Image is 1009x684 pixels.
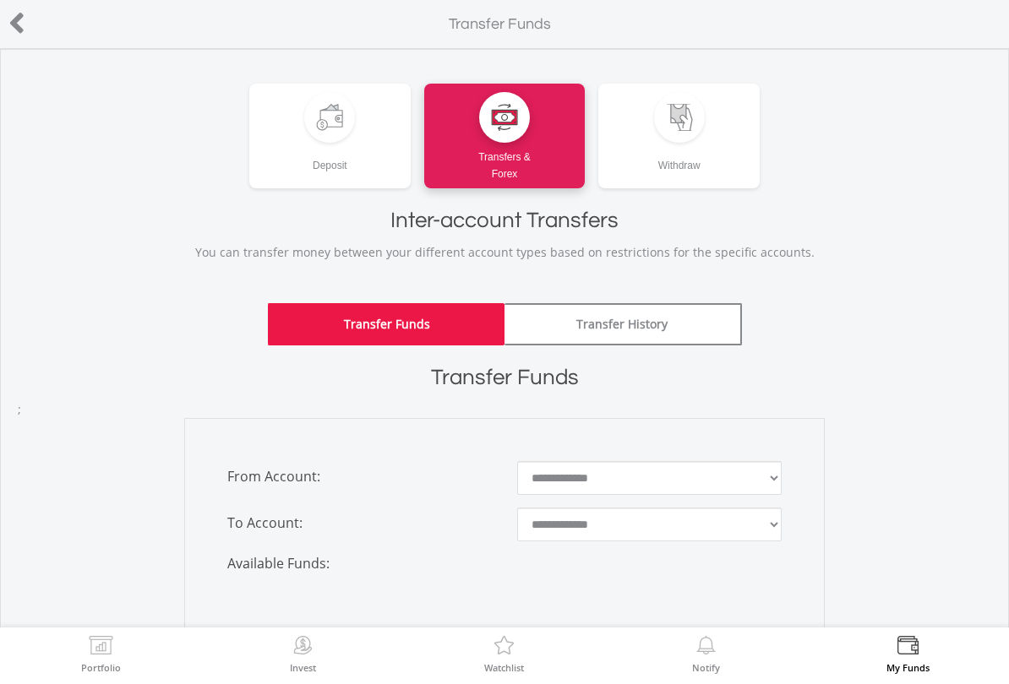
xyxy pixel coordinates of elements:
[18,244,991,261] p: You can transfer money between your different account types based on restrictions for the specifi...
[598,143,760,174] div: Withdraw
[215,508,504,538] span: To Account:
[215,554,504,573] span: Available Funds:
[895,636,921,660] img: View Funds
[268,303,505,345] a: Transfer Funds
[692,663,720,672] label: Notify
[484,636,524,672] a: Watchlist
[81,663,121,672] label: Portfolio
[491,636,517,660] img: Watchlist
[449,14,551,35] label: Transfer Funds
[18,205,991,236] h1: Inter-account Transfers
[18,362,991,393] h1: Transfer Funds
[88,636,114,660] img: View Portfolio
[424,143,586,182] div: Transfers & Forex
[249,84,411,188] a: Deposit
[692,636,720,672] a: Notify
[484,663,524,672] label: Watchlist
[290,663,316,672] label: Invest
[290,636,316,672] a: Invest
[249,143,411,174] div: Deposit
[81,636,121,672] a: Portfolio
[598,84,760,188] a: Withdraw
[215,461,504,491] span: From Account:
[290,636,316,660] img: Invest Now
[886,663,930,672] label: My Funds
[504,303,742,345] a: Transfer History
[886,636,930,672] a: My Funds
[693,636,719,660] img: View Notifications
[424,84,586,188] a: Transfers &Forex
